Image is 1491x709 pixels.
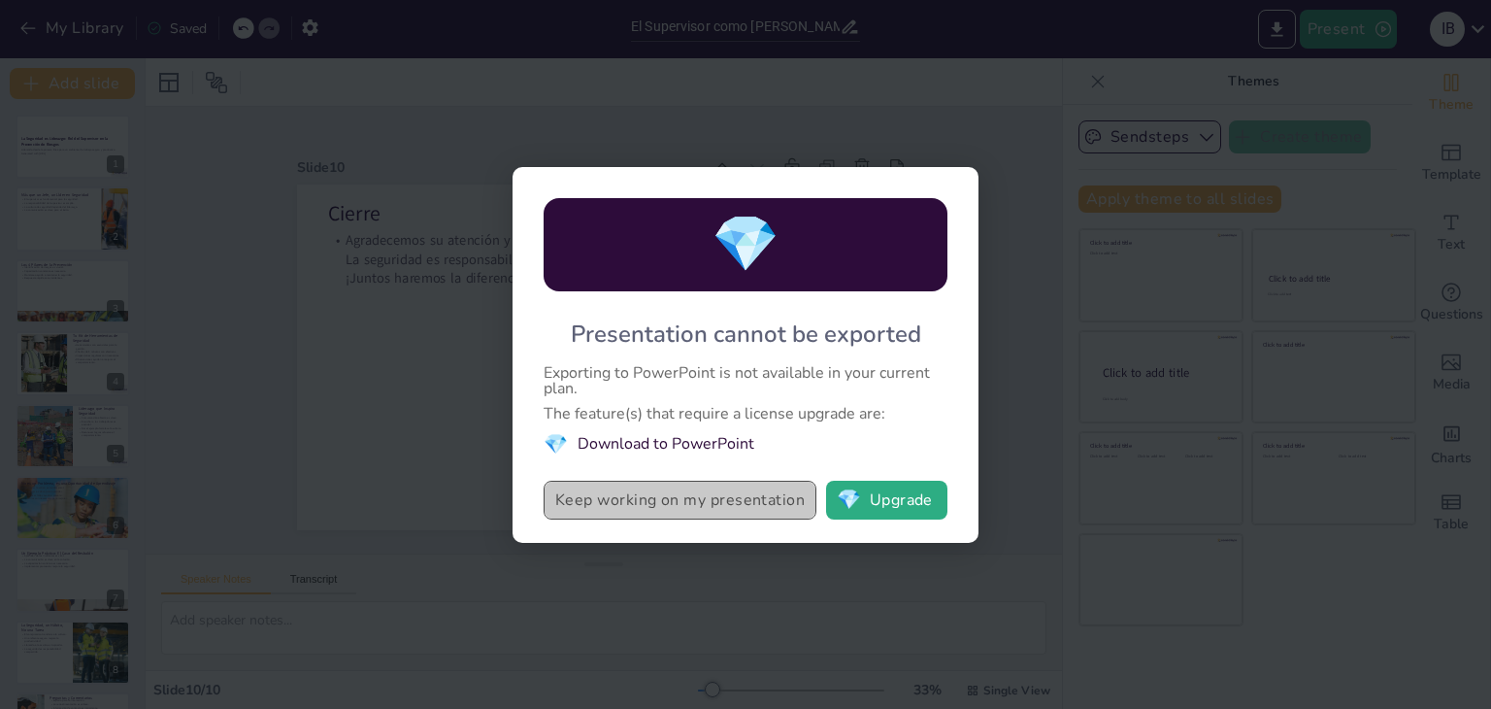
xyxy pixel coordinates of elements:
[571,319,921,350] div: Presentation cannot be exported
[544,431,568,457] span: diamond
[826,481,947,520] button: diamondUpgrade
[837,490,861,510] span: diamond
[544,365,947,396] div: Exporting to PowerPoint is not available in your current plan.
[712,207,779,282] span: diamond
[544,406,947,422] div: The feature(s) that require a license upgrade are:
[544,481,816,520] button: Keep working on my presentation
[544,431,947,457] li: Download to PowerPoint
